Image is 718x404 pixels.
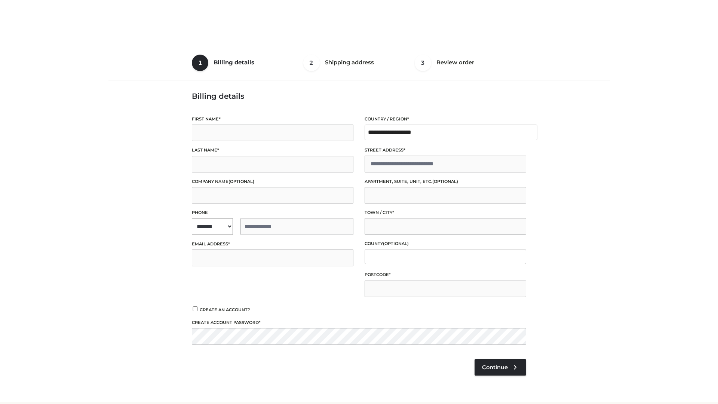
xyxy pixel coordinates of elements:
span: (optional) [228,179,254,184]
span: Continue [482,364,508,371]
span: (optional) [383,241,409,246]
span: Create an account? [200,307,250,312]
label: Email address [192,241,353,248]
label: Company name [192,178,353,185]
span: 2 [303,55,320,71]
h3: Billing details [192,92,526,101]
span: (optional) [432,179,458,184]
label: First name [192,116,353,123]
label: Street address [365,147,526,154]
label: Create account password [192,319,526,326]
label: Town / City [365,209,526,216]
label: Apartment, suite, unit, etc. [365,178,526,185]
label: Phone [192,209,353,216]
span: Billing details [214,59,254,66]
span: 3 [415,55,431,71]
label: County [365,240,526,247]
input: Create an account? [192,306,199,311]
label: Country / Region [365,116,526,123]
a: Continue [475,359,526,376]
span: Review order [436,59,474,66]
label: Postcode [365,271,526,278]
span: 1 [192,55,208,71]
label: Last name [192,147,353,154]
span: Shipping address [325,59,374,66]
